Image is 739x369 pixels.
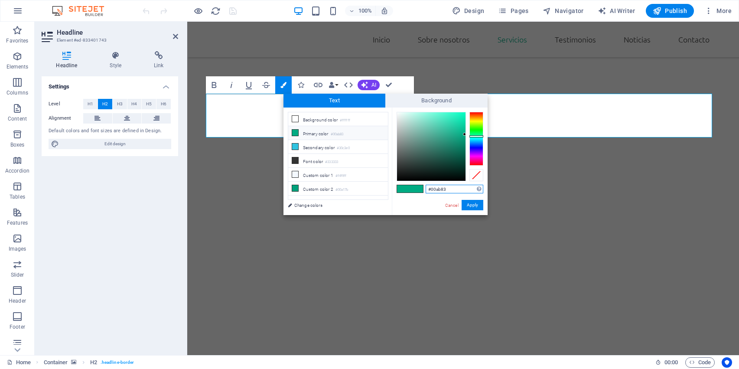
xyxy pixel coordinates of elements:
[543,7,584,15] span: Navigator
[288,140,388,154] li: Secondary color
[288,182,388,196] li: Custom color 2
[452,7,485,15] span: Design
[283,94,386,108] span: Text
[410,185,423,193] span: #00ab83
[10,323,25,330] p: Footer
[288,154,388,168] li: Font color
[117,99,123,109] span: H3
[462,200,483,210] button: Apply
[10,141,25,148] p: Boxes
[113,99,127,109] button: H3
[340,118,350,124] small: #ffffff
[131,99,137,109] span: H4
[325,159,338,165] small: #333333
[223,76,240,94] button: Italic (Ctrl+I)
[664,357,678,368] span: 00 00
[210,6,221,16] button: reload
[7,219,28,226] p: Features
[498,7,528,15] span: Pages
[397,185,410,193] span: #00ab83
[345,6,376,16] button: 100%
[340,76,357,94] button: HTML
[371,82,376,88] span: AI
[7,89,28,96] p: Columns
[722,357,732,368] button: Usercentrics
[161,99,166,109] span: H6
[275,76,292,94] button: Colors
[49,99,83,109] label: Level
[288,168,388,182] li: Custom color 1
[335,173,347,179] small: #f4f9ff
[288,126,388,140] li: Primary color
[358,6,372,16] h6: 100%
[49,113,83,124] label: Alignment
[385,94,488,108] span: Background
[83,99,98,109] button: H1
[98,99,112,109] button: H2
[381,76,397,94] button: Confirm (Ctrl+⏎)
[71,360,76,365] i: This element contains a background
[50,6,115,16] img: Editor Logo
[57,29,178,36] h2: Headline
[8,115,27,122] p: Content
[62,139,169,149] span: Edit design
[57,36,161,44] h3: Element #ed-833401743
[101,357,134,368] span: . headline-border
[88,99,93,109] span: H1
[655,357,678,368] h6: Session time
[444,202,459,209] a: Cancel
[10,193,25,200] p: Tables
[6,37,28,44] p: Favorites
[704,7,732,15] span: More
[331,131,344,137] small: #00ab83
[539,4,587,18] button: Navigator
[653,7,687,15] span: Publish
[140,51,178,69] h4: Link
[127,99,142,109] button: H4
[310,76,326,94] button: Link
[206,76,222,94] button: Bold (Ctrl+B)
[381,7,388,15] i: On resize automatically adjust zoom level to fit chosen device.
[7,357,31,368] a: Click to cancel selection. Double-click to open Pages
[646,4,694,18] button: Publish
[288,112,388,126] li: Background color
[49,127,171,135] div: Default colors and font sizes are defined in Design.
[449,4,488,18] div: Design (Ctrl+Alt+Y)
[90,357,97,368] span: Click to select. Double-click to edit
[9,297,26,304] p: Header
[685,357,715,368] button: Code
[42,51,95,69] h4: Headline
[44,357,68,368] span: Click to select. Double-click to edit
[49,139,171,149] button: Edit design
[95,51,140,69] h4: Style
[335,187,348,193] small: #00a17b
[241,76,257,94] button: Underline (Ctrl+U)
[211,6,221,16] i: Reload page
[337,145,350,151] small: #30c3e0
[358,80,380,90] button: AI
[11,271,24,278] p: Slider
[293,76,309,94] button: Icons
[5,167,29,174] p: Accordion
[193,6,203,16] button: Click here to leave preview mode and continue editing
[44,357,134,368] nav: breadcrumb
[258,76,274,94] button: Strikethrough
[102,99,108,109] span: H2
[469,169,483,181] div: Clear Color Selection
[594,4,639,18] button: AI Writer
[9,245,26,252] p: Images
[701,4,735,18] button: More
[42,76,178,92] h4: Settings
[327,76,339,94] button: Data Bindings
[671,359,672,366] span: :
[689,357,711,368] span: Code
[449,4,488,18] button: Design
[598,7,635,15] span: AI Writer
[495,4,532,18] button: Pages
[146,99,152,109] span: H5
[156,99,171,109] button: H6
[142,99,156,109] button: H5
[283,200,384,211] a: Change colors
[7,63,29,70] p: Elements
